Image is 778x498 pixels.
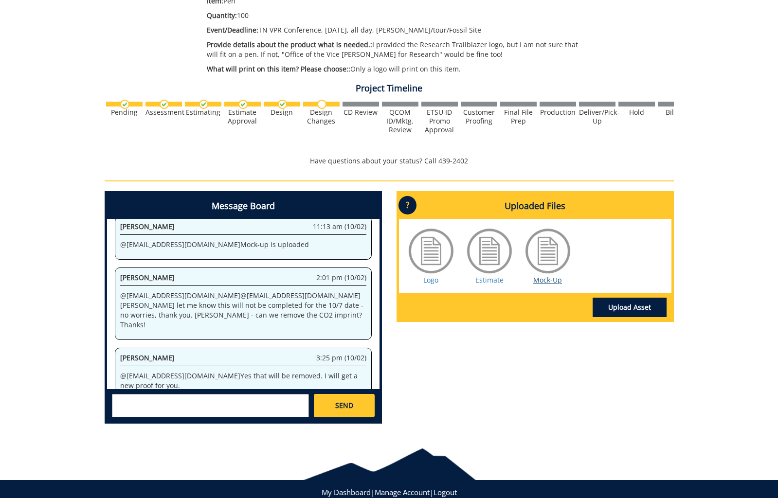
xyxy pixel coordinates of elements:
[540,108,576,117] div: Production
[207,40,372,49] span: Provide details about the product what is needed.:
[423,275,438,285] a: Logo
[207,11,237,20] span: Quantity:
[335,401,353,410] span: SEND
[398,196,416,214] p: ?
[421,108,458,134] div: ETSU ID Promo Approval
[317,100,326,109] img: no
[343,108,379,117] div: CD Review
[185,108,221,117] div: Estimating
[120,371,366,391] p: @ [EMAIL_ADDRESS][DOMAIN_NAME] Yes that will be removed. I will get a new proof for you.
[120,353,175,362] span: [PERSON_NAME]
[278,100,287,109] img: checkmark
[375,487,430,497] a: Manage Account
[207,11,588,20] p: 100
[145,108,182,117] div: Assessment
[461,108,497,125] div: Customer Proofing
[658,108,694,117] div: Billing
[238,100,248,109] img: checkmark
[112,394,309,417] textarea: messageToSend
[160,100,169,109] img: checkmark
[264,108,300,117] div: Design
[107,194,380,219] h4: Message Board
[475,275,504,285] a: Estimate
[120,273,175,282] span: [PERSON_NAME]
[120,291,366,330] p: @ [EMAIL_ADDRESS][DOMAIN_NAME] @ [EMAIL_ADDRESS][DOMAIN_NAME] [PERSON_NAME] let me know this will...
[207,25,588,35] p: TN VPR Conference, [DATE], all day, [PERSON_NAME]/tour/Fossil Site
[207,64,588,74] p: Only a logo will print on this item.
[199,100,208,109] img: checkmark
[224,108,261,125] div: Estimate Approval
[500,108,537,125] div: Final File Prep
[399,194,671,219] h4: Uploaded Files
[316,353,366,363] span: 3:25 pm (10/02)
[207,25,258,35] span: Event/Deadline:
[434,487,457,497] a: Logout
[207,64,350,73] span: What will print on this item? Please choose::
[314,394,374,417] a: SEND
[120,240,366,249] p: @ [EMAIL_ADDRESS][DOMAIN_NAME] Mock-up is uploaded
[106,108,143,117] div: Pending
[105,156,674,166] p: Have questions about your status? Call 439-2402
[120,222,175,231] span: [PERSON_NAME]
[593,298,667,317] a: Upload Asset
[313,222,366,231] span: 11:13 am (10/02)
[322,487,371,497] a: My Dashboard
[579,108,615,125] div: Deliver/Pick-Up
[316,273,366,283] span: 2:01 pm (10/02)
[303,108,340,125] div: Design Changes
[533,275,562,285] a: Mock-Up
[105,84,674,93] h4: Project Timeline
[382,108,418,134] div: QCOM ID/Mktg. Review
[120,100,129,109] img: checkmark
[618,108,655,117] div: Hold
[207,40,588,59] p: I provided the Research Trailblazer logo, but I am not sure that will fit on a pen. If not, "Offi...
